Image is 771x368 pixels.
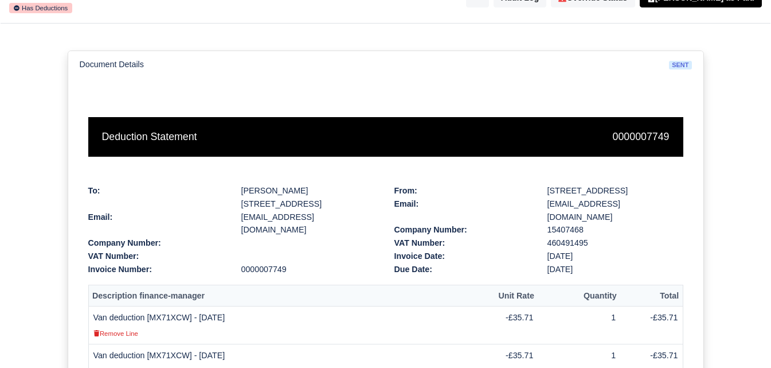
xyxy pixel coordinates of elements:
td: -£35.71 [620,306,683,344]
div: [EMAIL_ADDRESS][DOMAIN_NAME] [539,197,692,224]
h5: 0000007749 [394,131,670,143]
div: [DATE] [539,263,692,276]
td: Van deduction [MX71XCW] - [DATE] [88,306,473,344]
div: Company Number: [386,223,539,237]
div: [STREET_ADDRESS] [547,184,683,197]
div: VAT Number: [386,237,539,250]
div: [EMAIL_ADDRESS][DOMAIN_NAME] [233,211,386,237]
div: [PERSON_NAME] [241,184,377,197]
div: [DATE] [539,250,692,263]
span: sent [669,61,691,69]
div: Email: [80,211,233,237]
div: To: [88,184,224,197]
small: Remove Line [93,330,138,337]
div: 460491495 [539,237,692,250]
div: 0000007749 [233,263,386,276]
th: Unit Rate [473,285,538,307]
h5: Deduction Statement [102,131,377,143]
div: From: [394,184,530,197]
iframe: Chat Widget [714,313,771,368]
div: VAT Number: [80,250,233,263]
div: [STREET_ADDRESS] [241,197,377,211]
div: Invoice Number: [80,263,233,276]
td: -£35.71 [473,306,538,344]
div: Due Date: [386,263,539,276]
a: Remove Line [93,328,138,338]
div: 15407468 [539,223,692,237]
td: 1 [538,306,620,344]
th: Description finance-manager [88,285,473,307]
div: Email: [386,197,539,224]
h6: Document Details [80,60,144,69]
div: Company Number: [80,237,233,250]
th: Total [620,285,683,307]
small: Has Deductions [9,3,72,13]
div: Invoice Date: [386,250,539,263]
th: Quantity [538,285,620,307]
